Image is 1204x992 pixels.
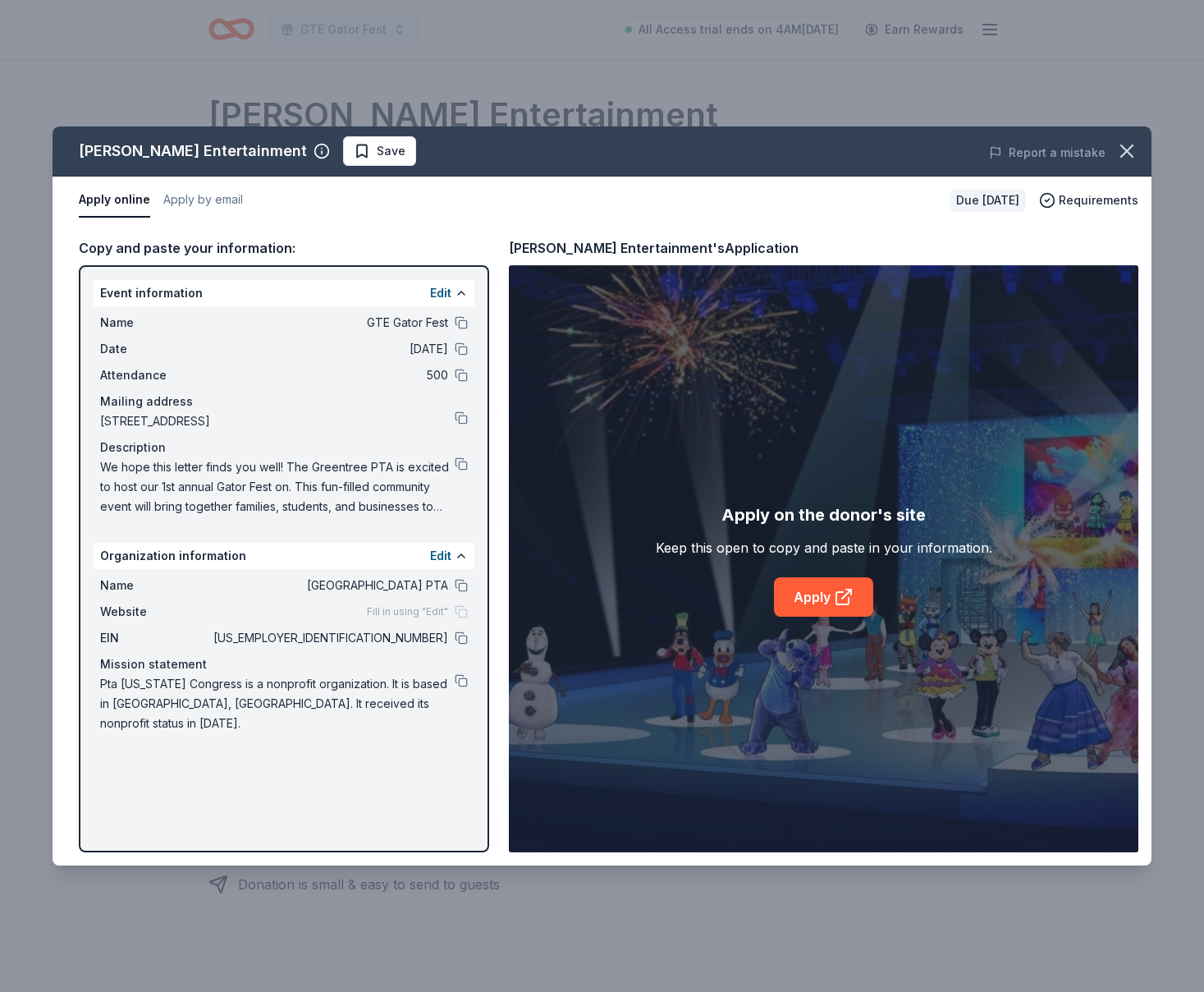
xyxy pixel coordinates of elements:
button: Save [343,136,416,166]
span: Attendance [100,365,210,385]
div: Apply on the donor's site [721,502,926,528]
span: [US_EMPLOYER_IDENTIFICATION_NUMBER] [210,628,448,648]
div: Mission statement [100,654,468,674]
div: Description [100,438,468,457]
div: [PERSON_NAME] Entertainment [79,138,307,164]
button: Requirements [1039,191,1138,210]
span: Fill in using "Edit" [367,605,448,618]
div: Organization information [94,543,474,569]
div: Due [DATE] [950,189,1026,212]
div: [PERSON_NAME] Entertainment's Application [509,237,799,259]
div: Keep this open to copy and paste in your information. [656,538,992,558]
span: Name [100,576,210,595]
div: Event information [94,280,474,306]
span: [DATE] [210,339,448,359]
button: Edit [430,546,451,566]
span: Pta [US_STATE] Congress is a nonprofit organization. It is based in [GEOGRAPHIC_DATA], [GEOGRAPHI... [100,674,455,733]
span: EIN [100,628,210,648]
button: Apply online [79,183,150,218]
span: Date [100,339,210,359]
span: GTE Gator Fest [210,313,448,333]
span: [GEOGRAPHIC_DATA] PTA [210,576,448,595]
div: Copy and paste your information: [79,237,489,259]
button: Edit [430,283,451,303]
span: We hope this letter finds you well! The Greentree PTA is excited to host our 1st annual Gator Fes... [100,457,455,517]
span: Name [100,313,210,333]
span: Website [100,602,210,622]
button: Report a mistake [989,143,1106,163]
div: Mailing address [100,392,468,411]
span: Requirements [1059,191,1138,210]
a: Apply [774,577,873,617]
span: Save [377,141,405,161]
span: [STREET_ADDRESS] [100,411,455,431]
span: 500 [210,365,448,385]
button: Apply by email [163,183,243,218]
